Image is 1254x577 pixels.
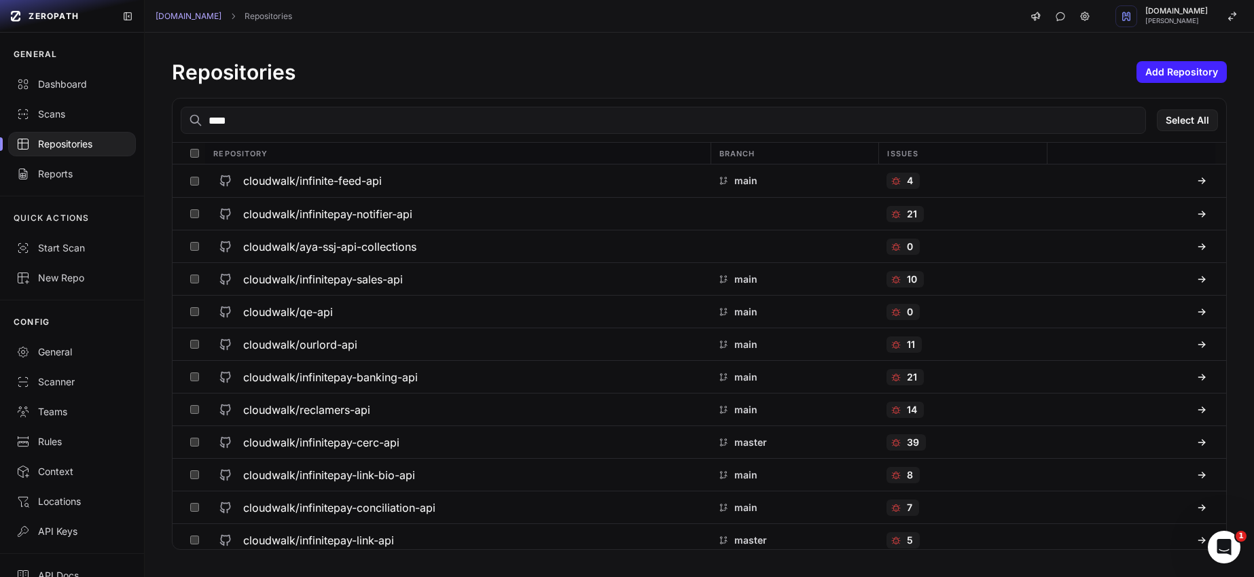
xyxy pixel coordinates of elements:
h3: cloudwalk/infinitepay-conciliation-api [243,500,435,516]
div: cloudwalk/infinitepay-conciliation-api main 7 [173,491,1226,523]
a: [DOMAIN_NAME] [156,11,221,22]
div: Rules [16,435,128,449]
div: Start Scan [16,241,128,255]
div: cloudwalk/infinitepay-notifier-api 21 [173,197,1226,230]
a: ZEROPATH [5,5,111,27]
div: New Repo [16,271,128,285]
p: main [734,403,757,417]
button: cloudwalk/qe-api [205,296,711,328]
p: 4 [907,174,913,188]
div: cloudwalk/reclamers-api main 14 [173,393,1226,425]
h3: cloudwalk/infinitepay-link-api [243,532,394,548]
span: [DOMAIN_NAME] [1145,7,1208,15]
button: cloudwalk/infinitepay-conciliation-api [205,491,711,523]
p: GENERAL [14,49,57,60]
div: API Keys [16,525,128,538]
button: cloudwalk/infinitepay-banking-api [205,361,711,393]
h3: cloudwalk/reclamers-api [243,402,370,418]
h3: cloudwalk/infinite-feed-api [243,173,382,189]
button: Add Repository [1136,61,1227,83]
div: Repositories [16,137,128,151]
h3: cloudwalk/infinitepay-link-bio-api [243,467,415,483]
p: main [734,338,757,351]
div: cloudwalk/aya-ssj-api-collections 0 [173,230,1226,262]
p: 21 [907,370,917,384]
div: General [16,345,128,359]
h1: Repositories [172,60,295,84]
span: [PERSON_NAME] [1145,18,1208,24]
div: Locations [16,495,128,508]
button: cloudwalk/infinitepay-link-api [205,524,711,556]
h3: cloudwalk/infinitepay-notifier-api [243,206,412,222]
p: 7 [907,501,912,514]
div: Teams [16,405,128,419]
p: main [734,273,757,286]
p: main [734,370,757,384]
div: cloudwalk/qe-api main 0 [173,295,1226,328]
p: 8 [907,468,913,482]
div: Dashboard [16,77,128,91]
p: main [734,468,757,482]
div: Issues [878,143,1047,164]
p: 14 [907,403,917,417]
button: cloudwalk/infinitepay-sales-api [205,263,711,295]
p: QUICK ACTIONS [14,213,90,224]
button: cloudwalk/aya-ssj-api-collections [205,230,711,262]
div: cloudwalk/ourlord-api main 11 [173,328,1226,360]
div: cloudwalk/infinitepay-banking-api main 21 [173,360,1226,393]
div: Reports [16,167,128,181]
p: main [734,501,757,514]
p: 5 [907,534,913,547]
div: Branch [711,143,879,164]
div: Scans [16,107,128,121]
h3: cloudwalk/infinitepay-sales-api [243,271,403,287]
h3: cloudwalk/ourlord-api [243,336,357,353]
div: cloudwalk/infinitepay-cerc-api master 39 [173,425,1226,458]
p: master [734,436,767,449]
button: cloudwalk/ourlord-api [205,328,711,360]
div: Context [16,465,128,478]
h3: cloudwalk/infinitepay-cerc-api [243,434,399,451]
h3: cloudwalk/qe-api [243,304,333,320]
p: 11 [907,338,915,351]
p: 10 [907,273,917,286]
p: main [734,305,757,319]
p: CONFIG [14,317,50,328]
button: Select All [1157,109,1218,131]
div: Scanner [16,375,128,389]
div: cloudwalk/infinitepay-sales-api main 10 [173,262,1226,295]
p: 0 [907,240,913,253]
h3: cloudwalk/infinitepay-banking-api [243,369,418,385]
span: ZEROPATH [29,11,79,22]
button: cloudwalk/infinitepay-notifier-api [205,198,711,230]
div: Repository [205,143,710,164]
div: cloudwalk/infinite-feed-api main 4 [173,164,1226,197]
a: Repositories [245,11,292,22]
button: cloudwalk/infinitepay-cerc-api [205,426,711,458]
button: cloudwalk/infinitepay-link-bio-api [205,459,711,491]
p: 21 [907,207,917,221]
p: 39 [907,436,919,449]
button: cloudwalk/reclamers-api [205,394,711,425]
div: cloudwalk/infinitepay-link-api master 5 [173,523,1226,556]
nav: breadcrumb [156,11,292,22]
p: 0 [907,305,913,319]
p: main [734,174,757,188]
svg: chevron right, [228,12,238,21]
h3: cloudwalk/aya-ssj-api-collections [243,239,416,255]
p: master [734,534,767,547]
button: cloudwalk/infinite-feed-api [205,164,711,197]
span: 1 [1236,531,1247,542]
iframe: Intercom live chat [1208,531,1240,563]
div: cloudwalk/infinitepay-link-bio-api main 8 [173,458,1226,491]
